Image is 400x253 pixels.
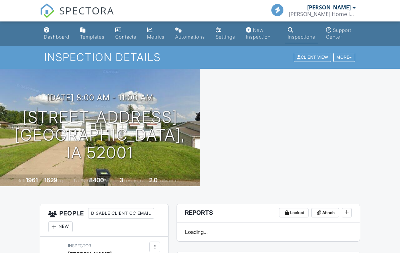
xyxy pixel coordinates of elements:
[40,3,55,18] img: The Best Home Inspection Software - Spectora
[77,24,107,43] a: Templates
[307,4,351,11] div: [PERSON_NAME]
[40,9,114,23] a: SPECTORA
[105,178,113,183] span: sq.ft.
[124,178,143,183] span: bedrooms
[243,24,279,43] a: New Inspection
[120,176,123,184] div: 3
[175,34,205,40] div: Automations
[213,24,238,43] a: Settings
[115,34,136,40] div: Contacts
[149,176,157,184] div: 2.0
[11,108,189,161] h1: [STREET_ADDRESS] [GEOGRAPHIC_DATA], IA 52001
[80,34,105,40] div: Templates
[17,178,25,183] span: Built
[44,51,356,63] h1: Inspection Details
[74,178,88,183] span: Lot Size
[333,53,355,62] div: More
[88,208,154,219] div: Disable Client CC Email
[41,24,72,43] a: Dashboard
[147,34,164,40] div: Metrics
[113,24,139,43] a: Contacts
[44,34,69,40] div: Dashboard
[144,24,167,43] a: Metrics
[40,204,168,237] h3: People
[44,176,57,184] div: 1629
[323,24,359,43] a: Support Center
[59,3,114,17] span: SPECTORA
[89,176,104,184] div: 8400
[158,178,178,183] span: bathrooms
[285,24,318,43] a: Inspections
[216,34,235,40] div: Settings
[68,243,91,248] span: Inspector
[58,178,68,183] span: sq. ft.
[293,54,333,59] a: Client View
[294,53,331,62] div: Client View
[26,176,38,184] div: 1961
[326,27,351,40] div: Support Center
[48,221,73,232] div: New
[288,34,315,40] div: Inspections
[173,24,208,43] a: Automations (Basic)
[289,11,356,17] div: Ryan Gilbert Home Inspections
[47,93,153,102] h3: [DATE] 8:00 am - 11:00 am
[246,27,271,40] div: New Inspection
